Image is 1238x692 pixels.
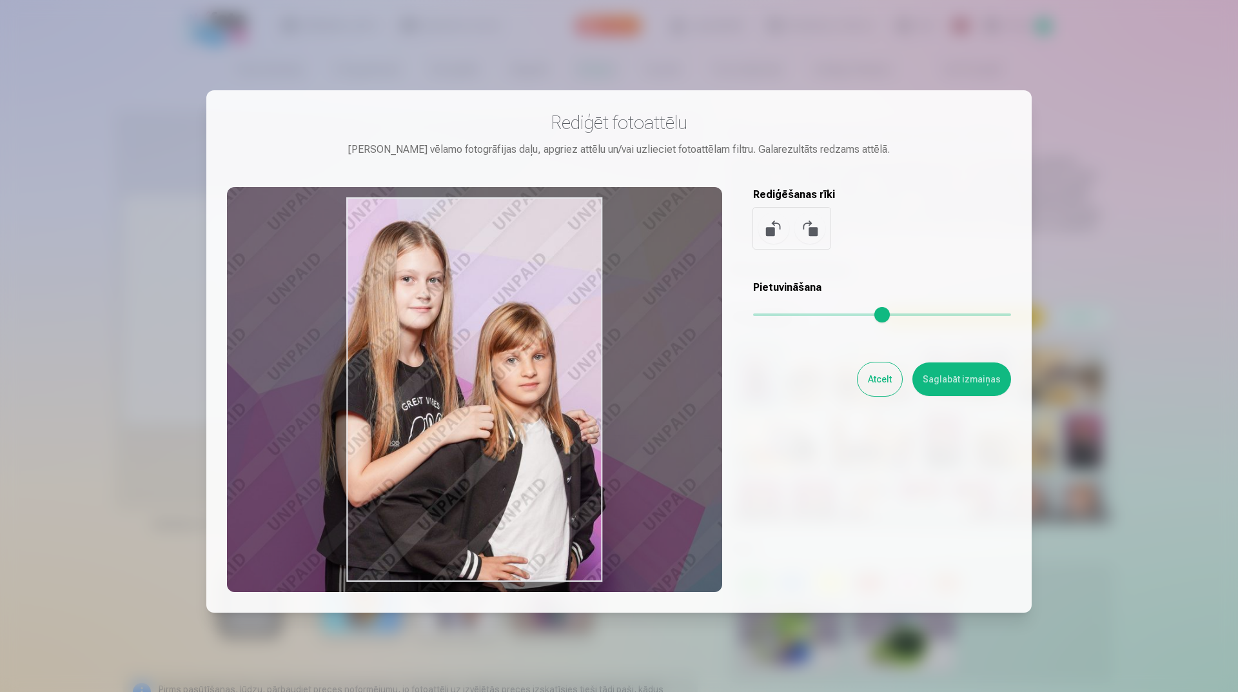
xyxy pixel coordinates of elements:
button: Saglabāt izmaiņas [912,362,1011,396]
h5: Pietuvināšana [753,280,1011,295]
button: Atcelt [858,362,902,396]
div: [PERSON_NAME] vēlamo fotogrāfijas daļu, apgriez attēlu un/vai uzlieciet fotoattēlam filtru. Galar... [227,142,1011,157]
h5: Rediģēšanas rīki [753,187,1011,203]
h3: Rediģēt fotoattēlu [227,111,1011,134]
